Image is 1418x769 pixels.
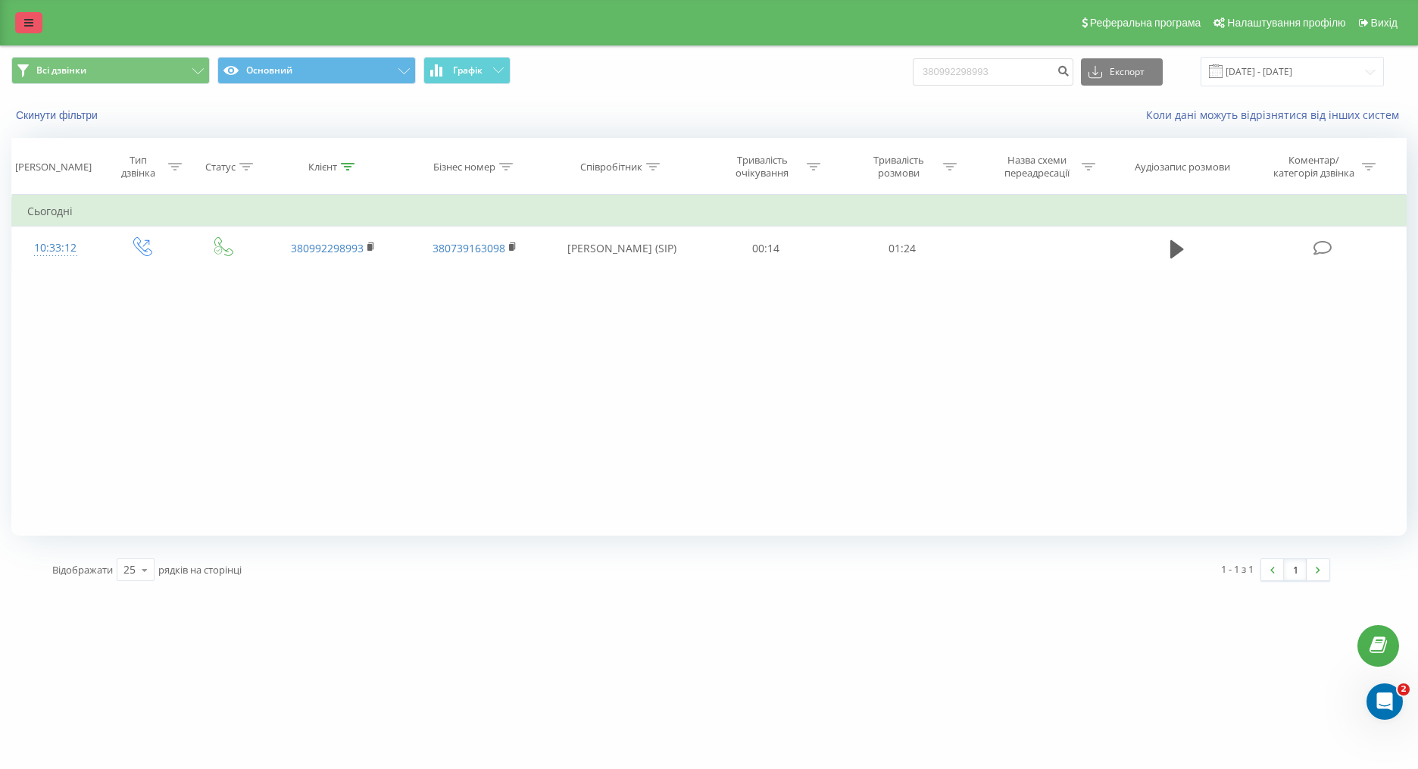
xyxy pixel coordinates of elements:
button: Скинути фільтри [11,108,105,122]
td: Сьогодні [12,196,1407,227]
span: Вихід [1371,17,1398,29]
div: Співробітник [580,161,642,173]
a: Коли дані можуть відрізнятися вiд інших систем [1146,108,1407,122]
div: Коментар/категорія дзвінка [1270,154,1358,180]
button: Основний [217,57,416,84]
a: 380992298993 [291,241,364,255]
div: [PERSON_NAME] [15,161,92,173]
button: Експорт [1081,58,1163,86]
iframe: Intercom live chat [1366,683,1403,720]
div: Назва схеми переадресації [997,154,1078,180]
div: 10:33:12 [27,233,84,263]
span: Реферальна програма [1090,17,1201,29]
button: Всі дзвінки [11,57,210,84]
span: Відображати [52,563,113,577]
div: Тривалість очікування [722,154,803,180]
a: 380739163098 [433,241,505,255]
span: Налаштування профілю [1227,17,1345,29]
span: Всі дзвінки [36,64,86,77]
td: 01:24 [834,227,970,270]
td: [PERSON_NAME] (SIP) [545,227,698,270]
span: 2 [1398,683,1410,696]
div: Аудіозапис розмови [1135,161,1230,173]
input: Пошук за номером [913,58,1073,86]
button: Графік [423,57,511,84]
div: 25 [123,562,136,577]
div: Статус [205,161,236,173]
div: Тривалість розмови [858,154,939,180]
div: 1 - 1 з 1 [1221,561,1254,577]
a: 1 [1284,559,1307,580]
div: Бізнес номер [433,161,495,173]
div: Тип дзвінка [112,154,164,180]
div: Клієнт [308,161,337,173]
td: 00:14 [698,227,834,270]
span: Графік [453,65,483,76]
span: рядків на сторінці [158,563,242,577]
